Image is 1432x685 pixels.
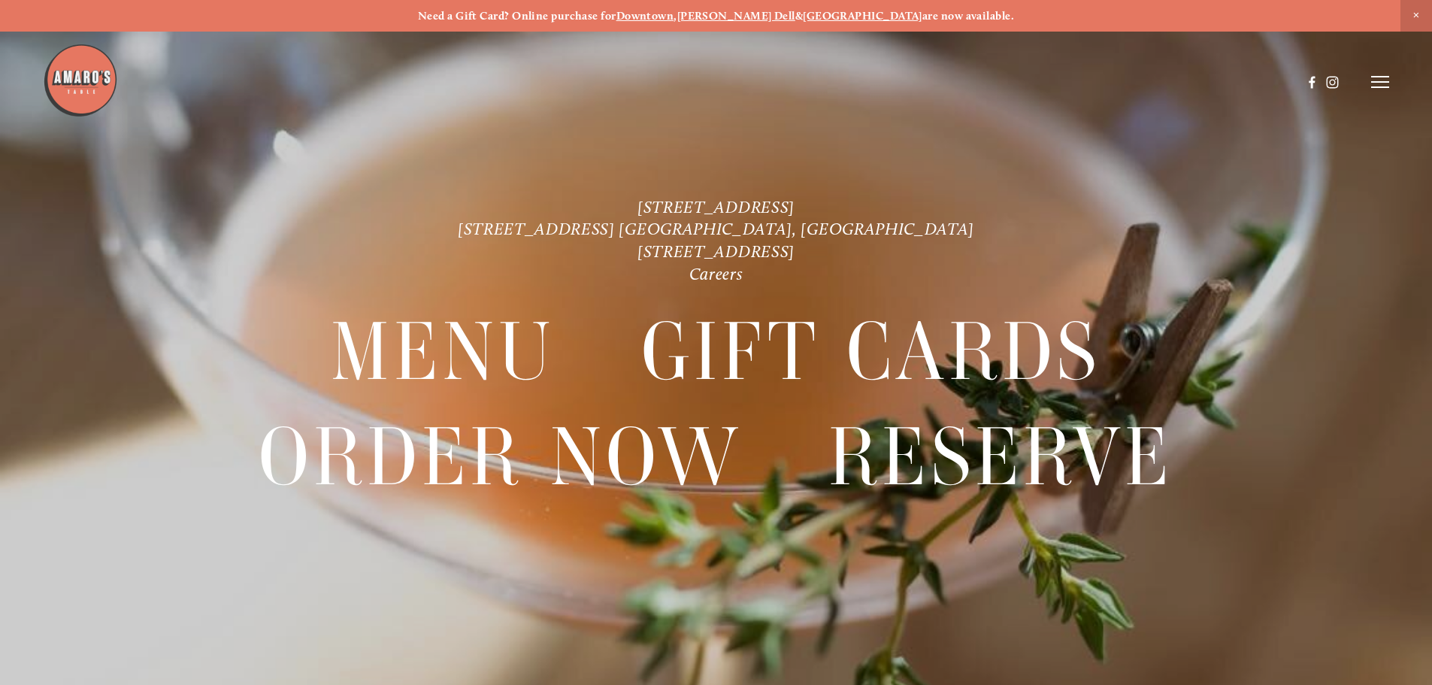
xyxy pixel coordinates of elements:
a: Reserve [828,405,1173,508]
strong: , [674,9,677,23]
strong: are now available. [922,9,1014,23]
span: Order Now [259,405,742,509]
a: Downtown [616,9,674,23]
a: Order Now [259,405,742,508]
a: Menu [331,301,555,404]
a: [STREET_ADDRESS] [637,241,795,262]
a: [GEOGRAPHIC_DATA] [803,9,922,23]
a: Gift Cards [641,301,1101,404]
a: [STREET_ADDRESS] [637,197,795,217]
span: Gift Cards [641,301,1101,405]
strong: & [795,9,803,23]
strong: Need a Gift Card? Online purchase for [418,9,616,23]
a: [PERSON_NAME] Dell [677,9,795,23]
span: Reserve [828,405,1173,509]
span: Menu [331,301,555,405]
img: Amaro's Table [43,43,118,118]
a: Careers [689,264,743,284]
a: [STREET_ADDRESS] [GEOGRAPHIC_DATA], [GEOGRAPHIC_DATA] [458,219,974,239]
